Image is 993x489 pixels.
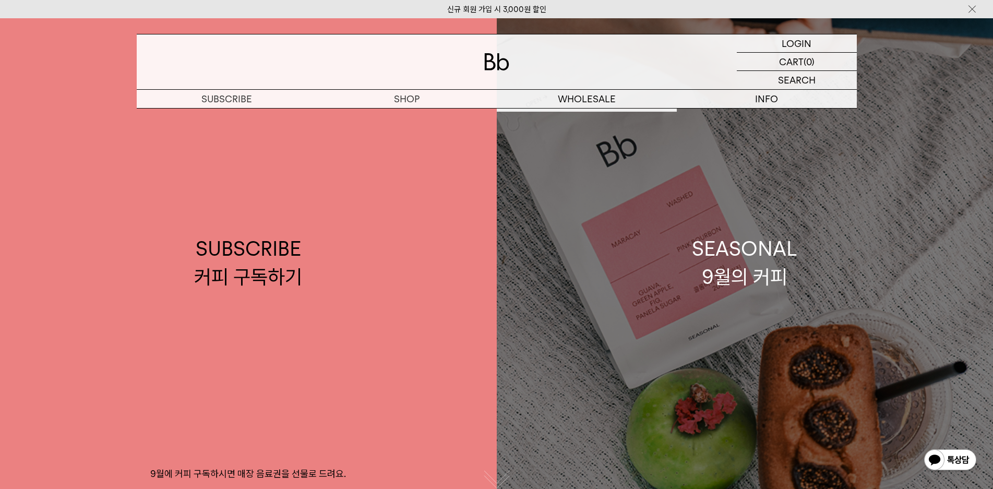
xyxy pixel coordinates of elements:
[497,90,677,108] p: WHOLESALE
[677,90,857,108] p: INFO
[779,53,804,70] p: CART
[923,448,977,473] img: 카카오톡 채널 1:1 채팅 버튼
[194,235,302,290] div: SUBSCRIBE 커피 구독하기
[484,53,509,70] img: 로고
[497,109,677,126] a: 도매 서비스
[804,53,815,70] p: (0)
[447,5,546,14] a: 신규 회원 가입 시 3,000원 할인
[737,34,857,53] a: LOGIN
[137,90,317,108] a: SUBSCRIBE
[778,71,816,89] p: SEARCH
[737,53,857,71] a: CART (0)
[782,34,811,52] p: LOGIN
[692,235,797,290] div: SEASONAL 9월의 커피
[317,90,497,108] a: SHOP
